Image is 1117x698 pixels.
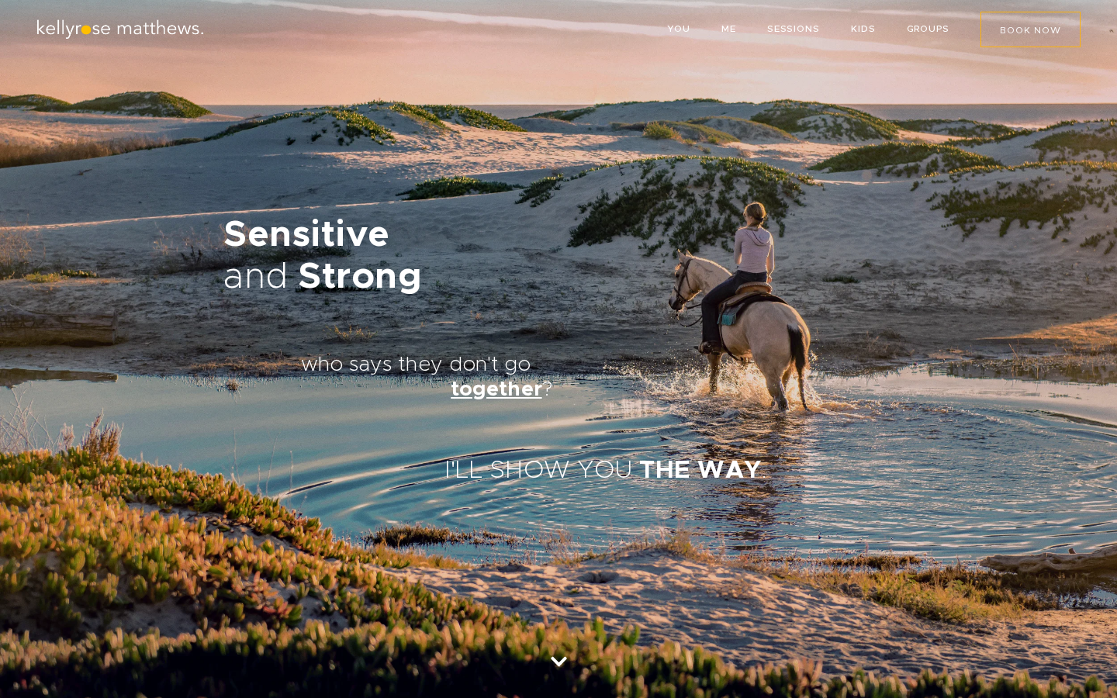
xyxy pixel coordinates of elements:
a: BOOK NOW [980,12,1081,47]
u: together [451,379,541,400]
a: SESSIONS [767,24,820,33]
a: KIDS [851,24,876,33]
a: GROUPS [907,24,949,33]
span: . [762,458,767,483]
span: Strong [298,259,422,295]
span: BOOK NOW [1000,26,1061,35]
a: ME [721,24,736,33]
span: THE WAY [639,458,762,483]
span: Sensitive [223,217,390,254]
span: who says they don't go [301,354,531,375]
span: and [223,259,289,295]
span: I'LL SHOW YOU [444,458,633,483]
img: Kellyrose Matthews logo [35,19,206,40]
span: ? [542,379,552,400]
a: YOU [667,24,690,33]
a: Kellyrose Matthews logo [35,28,206,43]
